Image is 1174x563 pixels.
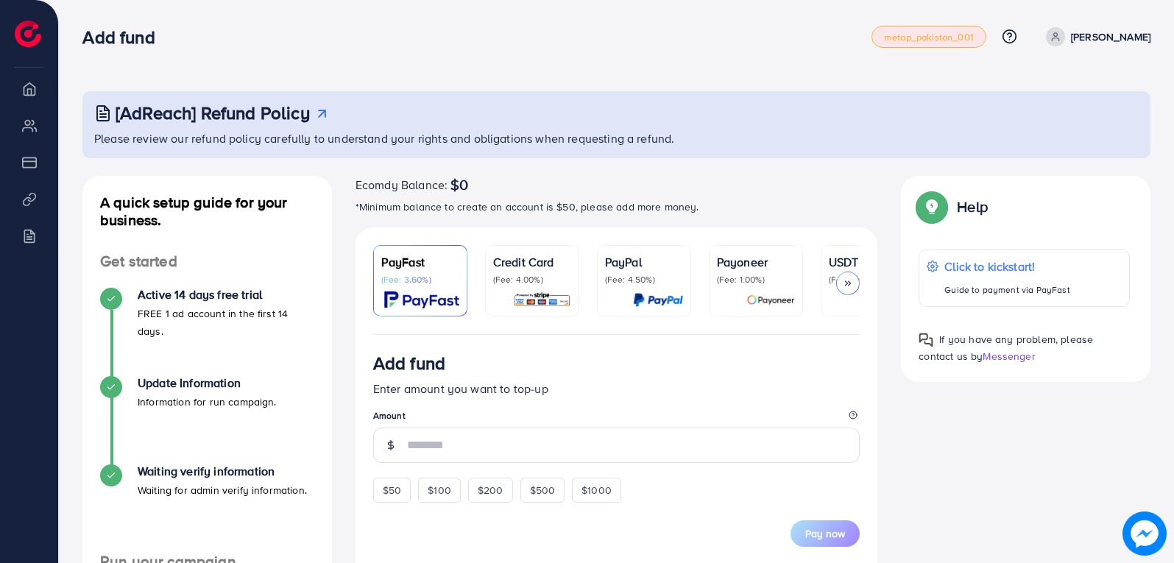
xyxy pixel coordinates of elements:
[116,102,310,124] h3: [AdReach] Refund Policy
[633,291,683,308] img: card
[944,281,1069,299] p: Guide to payment via PayFast
[384,291,459,308] img: card
[919,333,933,347] img: Popup guide
[493,274,571,286] p: (Fee: 4.00%)
[1040,27,1150,46] a: [PERSON_NAME]
[373,409,860,428] legend: Amount
[513,291,571,308] img: card
[94,130,1142,147] p: Please review our refund policy carefully to understand your rights and obligations when requesti...
[356,176,448,194] span: Ecomdy Balance:
[138,464,307,478] h4: Waiting verify information
[428,483,451,498] span: $100
[717,274,795,286] p: (Fee: 1.00%)
[493,253,571,271] p: Credit Card
[919,332,1093,364] span: If you have any problem, please contact us by
[82,288,332,376] li: Active 14 days free trial
[138,288,314,302] h4: Active 14 days free trial
[871,26,986,48] a: metap_pakistan_001
[829,253,907,271] p: USDT
[138,393,277,411] p: Information for run campaign.
[884,32,974,42] span: metap_pakistan_001
[530,483,556,498] span: $500
[15,21,41,47] img: logo
[478,483,503,498] span: $200
[381,274,459,286] p: (Fee: 3.60%)
[82,26,166,48] h3: Add fund
[82,376,332,464] li: Update Information
[717,253,795,271] p: Payoneer
[383,483,401,498] span: $50
[373,380,860,397] p: Enter amount you want to top-up
[82,252,332,271] h4: Get started
[919,194,945,220] img: Popup guide
[82,464,332,553] li: Waiting verify information
[791,520,860,547] button: Pay now
[944,258,1069,275] p: Click to kickstart!
[356,198,878,216] p: *Minimum balance to create an account is $50, please add more money.
[829,274,907,286] p: (Fee: 0.00%)
[450,176,468,194] span: $0
[381,253,459,271] p: PayFast
[805,526,845,541] span: Pay now
[138,376,277,390] h4: Update Information
[605,253,683,271] p: PayPal
[983,349,1035,364] span: Messenger
[138,481,307,499] p: Waiting for admin verify information.
[82,194,332,229] h4: A quick setup guide for your business.
[581,483,612,498] span: $1000
[1071,28,1150,46] p: [PERSON_NAME]
[1123,512,1167,556] img: image
[957,198,988,216] p: Help
[138,305,314,340] p: FREE 1 ad account in the first 14 days.
[605,274,683,286] p: (Fee: 4.50%)
[373,353,445,374] h3: Add fund
[746,291,795,308] img: card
